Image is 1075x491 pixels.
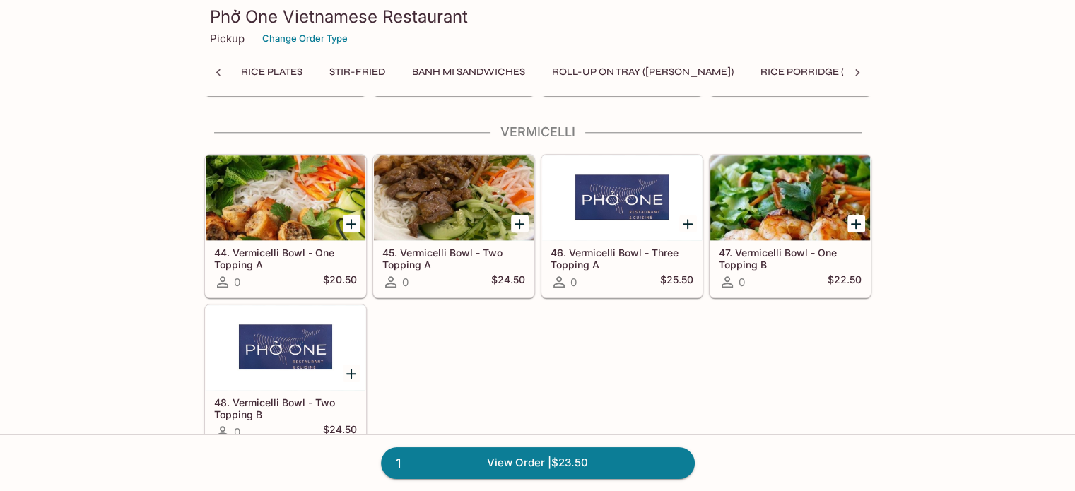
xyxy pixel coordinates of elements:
[206,305,365,390] div: 48. Vermicelli Bowl - Two Topping B
[387,454,409,473] span: 1
[404,62,533,82] button: Banh Mi Sandwiches
[206,155,365,240] div: 44. Vermicelli Bowl - One Topping A
[491,273,525,290] h5: $24.50
[322,62,393,82] button: Stir-Fried
[234,276,240,289] span: 0
[374,155,534,240] div: 45. Vermicelli Bowl - Two Topping A
[210,32,245,45] p: Pickup
[660,273,693,290] h5: $25.50
[402,276,409,289] span: 0
[847,215,865,232] button: Add 47. Vermicelli Bowl - One Topping B
[710,155,870,240] div: 47. Vermicelli Bowl - One Topping B
[544,62,741,82] button: Roll-Up On Tray ([PERSON_NAME])
[828,273,862,290] h5: $22.50
[551,247,693,270] h5: 46. Vermicelli Bowl - Three Topping A
[323,423,357,440] h5: $24.50
[343,365,360,382] button: Add 48. Vermicelli Bowl - Two Topping B
[570,276,577,289] span: 0
[343,215,360,232] button: Add 44. Vermicelli Bowl - One Topping A
[719,247,862,270] h5: 47. Vermicelli Bowl - One Topping B
[381,447,695,478] a: 1View Order |$23.50
[205,304,366,447] a: 48. Vermicelli Bowl - Two Topping B0$24.50
[234,425,240,439] span: 0
[753,62,940,82] button: Rice Porridge ([PERSON_NAME])
[233,62,310,82] button: Rice Plates
[541,155,703,297] a: 46. Vermicelli Bowl - Three Topping A0$25.50
[214,396,357,420] h5: 48. Vermicelli Bowl - Two Topping B
[679,215,697,232] button: Add 46. Vermicelli Bowl - Three Topping A
[205,155,366,297] a: 44. Vermicelli Bowl - One Topping A0$20.50
[204,124,871,140] h4: Vermicelli
[511,215,529,232] button: Add 45. Vermicelli Bowl - Two Topping A
[323,273,357,290] h5: $20.50
[739,276,745,289] span: 0
[710,155,871,297] a: 47. Vermicelli Bowl - One Topping B0$22.50
[214,247,357,270] h5: 44. Vermicelli Bowl - One Topping A
[542,155,702,240] div: 46. Vermicelli Bowl - Three Topping A
[210,6,866,28] h3: Phở One Vietnamese Restaurant
[373,155,534,297] a: 45. Vermicelli Bowl - Two Topping A0$24.50
[382,247,525,270] h5: 45. Vermicelli Bowl - Two Topping A
[256,28,354,49] button: Change Order Type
